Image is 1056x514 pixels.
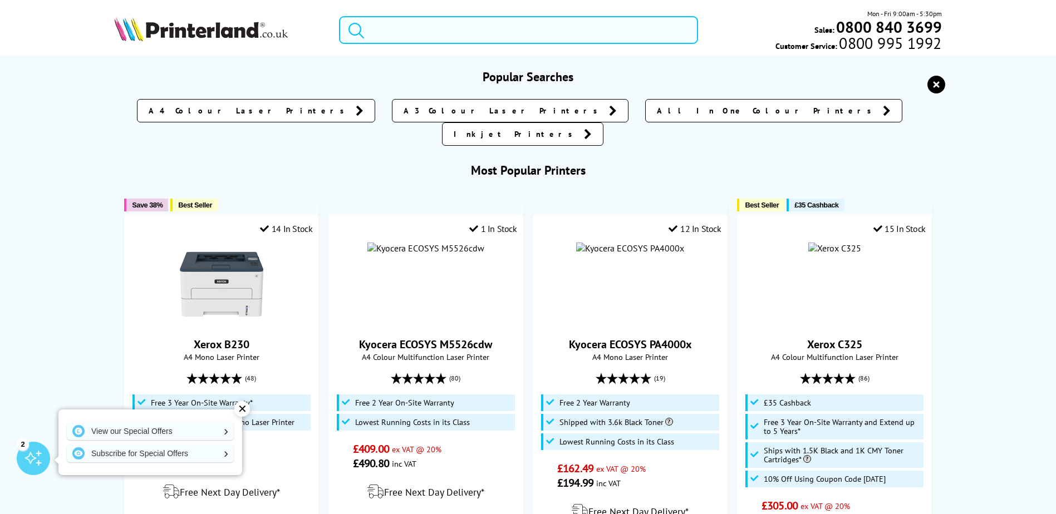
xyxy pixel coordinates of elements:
span: Inkjet Printers [454,128,578,140]
span: 0800 995 1992 [837,38,941,48]
img: Kyocera ECOSYS M5526cdw [367,243,484,254]
span: Lowest Running Costs in its Class [559,437,674,446]
img: Xerox B230 [180,243,263,326]
img: Printerland Logo [114,17,288,41]
span: All In One Colour Printers [657,105,877,116]
span: A4 Mono Laser Printer [130,352,312,362]
a: Inkjet Printers [442,122,603,146]
button: £35 Cashback [787,199,844,211]
span: A4 Mono Laser Printer [539,352,721,362]
span: ex VAT @ 20% [596,463,646,474]
div: 1 In Stock [469,223,517,234]
div: modal_delivery [335,476,517,507]
div: ✕ [234,401,250,417]
span: £194.99 [557,476,593,490]
a: A4 Colour Laser Printers [137,99,375,122]
input: Search product o [339,16,698,44]
a: Subscribe for Special Offers [67,444,234,462]
div: 14 In Stock [260,223,312,234]
a: A3 Colour Laser Printers [392,99,628,122]
div: 12 In Stock [669,223,721,234]
span: Best Seller [745,201,779,209]
span: A4 Colour Multifunction Laser Printer [743,352,925,362]
span: Free 2 Year On-Site Warranty [355,398,454,407]
span: (80) [449,368,460,389]
span: £305.00 [762,498,798,513]
span: A4 Colour Laser Printers [149,105,350,116]
button: Best Seller [737,199,784,211]
a: Kyocera ECOSYS M5526cdw [359,337,492,352]
span: £409.00 [353,442,389,456]
span: ex VAT @ 20% [800,501,850,511]
b: 0800 840 3699 [836,17,942,37]
a: Kyocera ECOSYS PA4000x [569,337,692,352]
span: Mon - Fri 9:00am - 5:30pm [867,8,942,19]
span: (19) [654,368,665,389]
span: inc VAT [596,478,621,488]
span: Sales: [814,24,834,35]
span: Shipped with 3.6k Black Toner [559,418,673,427]
a: View our Special Offers [67,422,234,440]
span: £35 Cashback [764,398,811,407]
span: Customer Service: [775,38,941,51]
span: A3 Colour Laser Printers [404,105,603,116]
a: Xerox C325 [807,337,862,352]
span: Best Seller [178,201,212,209]
h3: Popular Searches [114,69,941,85]
span: inc VAT [392,458,416,469]
a: Printerland Logo [114,17,325,43]
span: £490.80 [353,456,389,471]
span: Save 38% [132,201,163,209]
span: (86) [858,368,870,389]
a: All In One Colour Printers [645,99,902,122]
span: (48) [245,368,256,389]
span: 10% Off Using Coupon Code [DATE] [764,475,886,483]
span: Free 3 Year On-Site Warranty and Extend up to 5 Years* [764,418,921,436]
div: 2 [17,438,29,450]
span: £35 Cashback [794,201,838,209]
a: Xerox B230 [194,337,249,352]
button: Save 38% [124,199,168,211]
h3: Most Popular Printers [114,162,941,178]
a: Xerox B230 [180,317,263,328]
img: Kyocera ECOSYS PA4000x [576,243,684,254]
span: Lowest Running Costs in its Class [355,418,470,427]
span: Free 2 Year Warranty [559,398,630,407]
button: Best Seller [170,199,218,211]
div: modal_delivery [130,476,312,507]
span: A4 Colour Multifunction Laser Printer [335,352,517,362]
img: Xerox C325 [808,243,861,254]
span: Free 3 Year On-Site Warranty* [151,398,253,407]
a: 0800 840 3699 [834,22,942,32]
span: £162.49 [557,461,593,476]
div: 15 In Stock [873,223,926,234]
span: ex VAT @ 20% [392,444,441,454]
span: Ships with 1.5K Black and 1K CMY Toner Cartridges* [764,446,921,464]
